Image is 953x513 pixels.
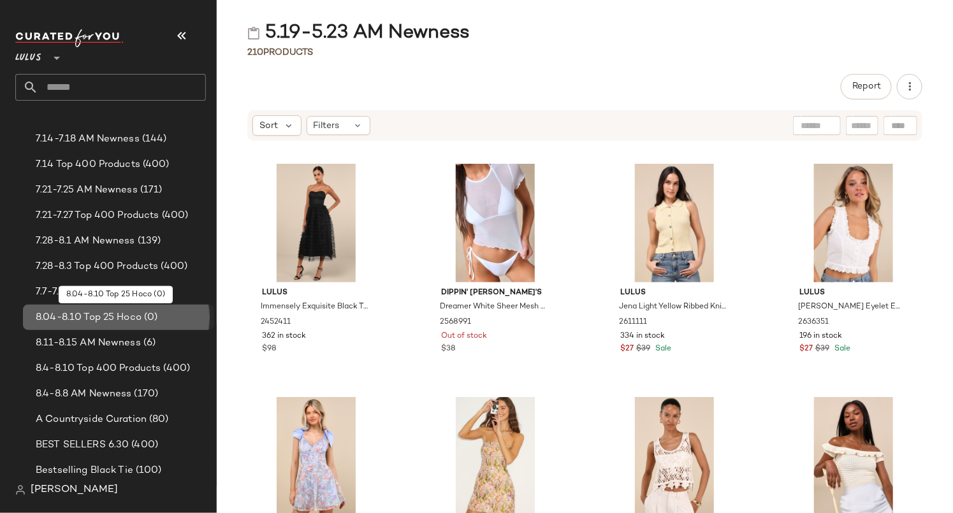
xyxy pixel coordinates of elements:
span: $39 [815,343,829,355]
span: (6) [141,336,156,350]
div: Products [247,46,313,59]
img: 2452411_02_fullbody.jpg [252,164,381,282]
span: 7.14 Top 400 Products [36,157,140,172]
img: svg%3e [247,27,260,40]
span: 2452411 [261,317,291,328]
button: Report [841,74,892,99]
span: Immensely Exquisite Black Tulle Strapless Tiered Midi Dress [261,301,369,313]
span: (80) [147,412,169,427]
span: 7.21-7.27 Top 400 Products [36,208,159,223]
span: (170) [132,387,159,401]
div: 5.19-5.23 AM Newness [247,20,470,46]
span: 196 in stock [799,331,842,342]
span: 2636351 [798,317,829,328]
span: Sort [259,119,278,133]
span: 7.28-8.1 AM Newness [36,234,135,249]
span: (134) [133,285,159,300]
img: 12525621_2611111.jpg [610,164,739,282]
span: $27 [620,343,634,355]
span: 2611111 [619,317,647,328]
span: (144) [140,132,167,147]
span: 362 in stock [262,331,306,342]
span: Lulus [799,287,908,299]
span: 8.4-8.10 Top 400 Products [36,361,161,376]
img: 12642581_2636351.jpg [789,164,918,282]
span: $39 [636,343,650,355]
span: Dippin' [PERSON_NAME]'s [441,287,549,299]
span: $98 [262,343,276,355]
span: 2568991 [440,317,471,328]
span: Report [852,82,881,92]
img: svg%3e [15,485,25,495]
span: 7.14-7.18 AM Newness [36,132,140,147]
span: Sale [653,345,671,353]
span: 8.04-8.10 Top 25 Hoco [36,310,142,325]
span: 7.28-8.3 Top 400 Products [36,259,159,274]
span: Lulus [620,287,729,299]
span: A Countryside Curation [36,412,147,427]
span: Bestselling Black Tie [36,463,133,478]
span: (171) [138,183,163,198]
span: [PERSON_NAME] [31,482,118,498]
span: 7.21-7.25 AM Newness [36,183,138,198]
span: (400) [129,438,158,452]
span: Jena Light Yellow Ribbed Knit Button-Front Tank Top [619,301,727,313]
span: 334 in stock [620,331,665,342]
span: Filters [314,119,340,133]
span: (139) [135,234,161,249]
span: [PERSON_NAME] Eyelet Embroidered Button-Front Crop Top [798,301,906,313]
span: $38 [441,343,455,355]
span: (400) [159,208,189,223]
span: (400) [161,361,191,376]
img: 12436501_2568991.jpg [431,164,560,282]
span: BEST SELLERS 6.30 [36,438,129,452]
span: 8.4-8.8 AM Newness [36,387,132,401]
span: Dreamer White Sheer Mesh Rhinestone Bride Swim Cover-Up Top [440,301,548,313]
span: Out of stock [441,331,487,342]
span: (400) [159,259,188,274]
span: 210 [247,48,263,57]
span: (0) [142,310,157,325]
span: Lulus [15,43,41,66]
span: Sale [832,345,850,353]
span: 8.11-8.15 AM Newness [36,336,141,350]
span: 7.7-7.11 AM Newness [36,285,133,300]
span: Lulus [262,287,370,299]
img: cfy_white_logo.C9jOOHJF.svg [15,29,124,47]
span: (400) [140,157,170,172]
span: $27 [799,343,813,355]
span: (100) [133,463,162,478]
